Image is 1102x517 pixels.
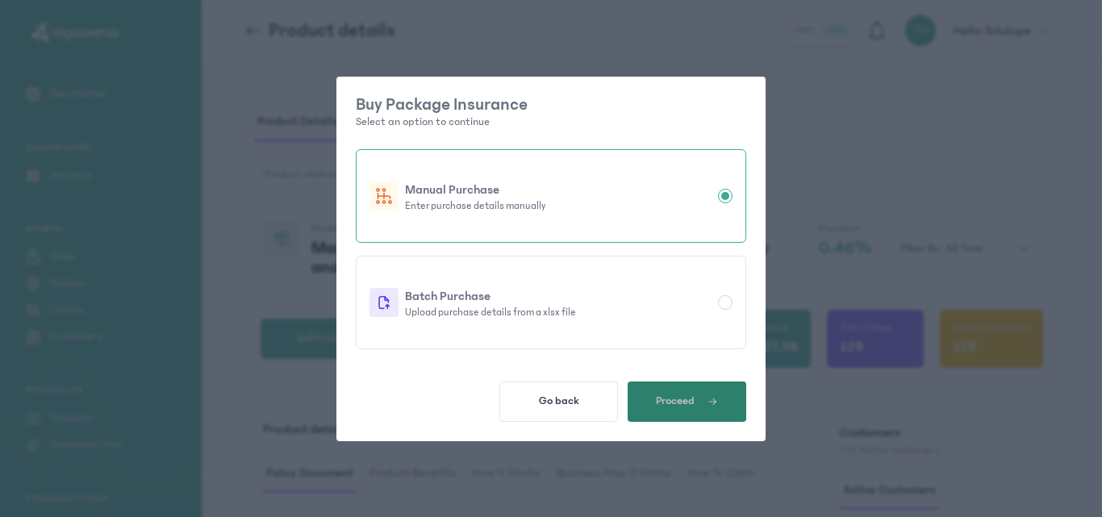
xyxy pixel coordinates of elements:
button: Proceed [628,381,746,422]
p: Buy Package Insurance [356,96,746,114]
button: Go back [499,381,618,422]
span: Go back [539,394,579,407]
p: Select an option to continue [356,114,746,130]
p: Enter purchase details manually [405,199,712,212]
p: Upload purchase details from a xlsx file [405,306,712,319]
p: Manual Purchase [405,180,712,199]
span: Proceed [656,394,695,407]
p: Batch Purchase [405,286,712,306]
